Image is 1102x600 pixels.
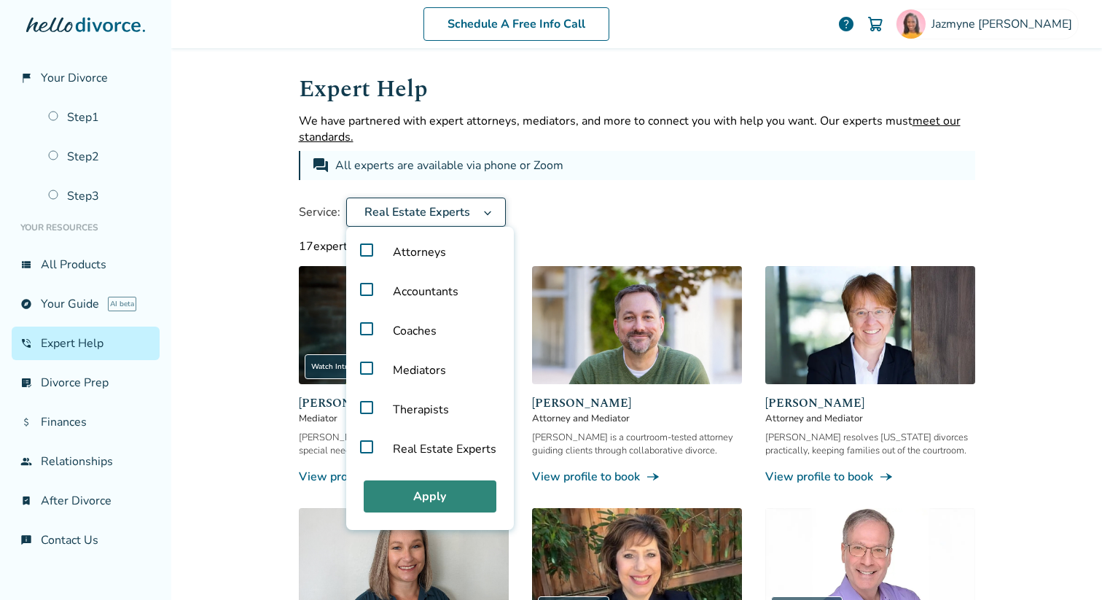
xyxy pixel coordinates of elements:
[299,204,340,220] span: Service:
[20,298,32,310] span: explore
[931,16,1078,32] span: Jazmyne [PERSON_NAME]
[12,248,160,281] a: view_listAll Products
[12,287,160,321] a: exploreYour GuideAI beta
[1029,530,1102,600] iframe: Chat Widget
[299,238,975,254] div: 17 experts available with current filters.
[20,72,32,84] span: flag_2
[299,469,509,485] a: View profile to bookline_end_arrow_notch
[299,394,509,412] span: [PERSON_NAME] [PERSON_NAME]
[39,179,160,213] a: Step3
[12,366,160,400] a: list_alt_checkDivorce Prep
[765,266,975,384] img: Anne Mania
[423,7,609,41] a: Schedule A Free Info Call
[108,297,136,311] span: AI beta
[299,71,975,107] h1: Expert Help
[20,495,32,507] span: bookmark_check
[41,70,108,86] span: Your Divorce
[765,431,975,457] div: [PERSON_NAME] resolves [US_STATE] divorces practically, keeping families out of the courtroom.
[12,523,160,557] a: chat_infoContact Us
[12,327,160,360] a: phone_in_talkExpert Help
[12,445,160,478] a: groupRelationships
[20,338,32,349] span: phone_in_talk
[20,534,32,546] span: chat_info
[20,377,32,389] span: list_alt_check
[646,470,660,484] span: line_end_arrow_notch
[765,412,975,425] span: Attorney and Mediator
[765,469,975,485] a: View profile to bookline_end_arrow_notch
[12,484,160,518] a: bookmark_checkAfter Divorce
[896,9,926,39] img: Jazmyne Williams
[20,259,32,270] span: view_list
[381,311,448,351] span: Coaches
[381,390,461,429] span: Therapists
[381,233,458,272] span: Attorneys
[532,431,742,457] div: [PERSON_NAME] is a courtroom-tested attorney guiding clients through collaborative divorce.
[39,140,160,174] a: Step2
[381,429,508,469] span: Real Estate Experts
[837,15,855,33] a: help
[299,113,961,145] span: meet our standards.
[39,101,160,134] a: Step1
[20,456,32,467] span: group
[867,15,884,33] img: Cart
[381,351,458,390] span: Mediators
[312,157,329,174] span: forum
[532,266,742,384] img: Neil Forester
[12,213,160,242] li: Your Resources
[299,113,975,145] p: We have partnered with expert attorneys, mediators, and more to connect you with help you want. O...
[299,412,509,425] span: Mediator
[12,405,160,439] a: attach_moneyFinances
[299,431,509,457] div: [PERSON_NAME] helps families, especially with special needs, resolve conflict peacefully.
[879,470,894,484] span: line_end_arrow_notch
[381,272,470,311] span: Accountants
[532,469,742,485] a: View profile to bookline_end_arrow_notch
[299,266,509,384] img: Claudia Brown Coulter
[364,480,496,513] button: Apply
[335,157,566,174] div: All experts are available via phone or Zoom
[305,354,376,379] div: Watch Intro
[532,412,742,425] span: Attorney and Mediator
[765,394,975,412] span: [PERSON_NAME]
[20,416,32,428] span: attach_money
[12,61,160,95] a: flag_2Your Divorce
[532,394,742,412] span: [PERSON_NAME]
[359,204,476,220] span: Real Estate Experts
[346,198,506,227] button: Real Estate Experts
